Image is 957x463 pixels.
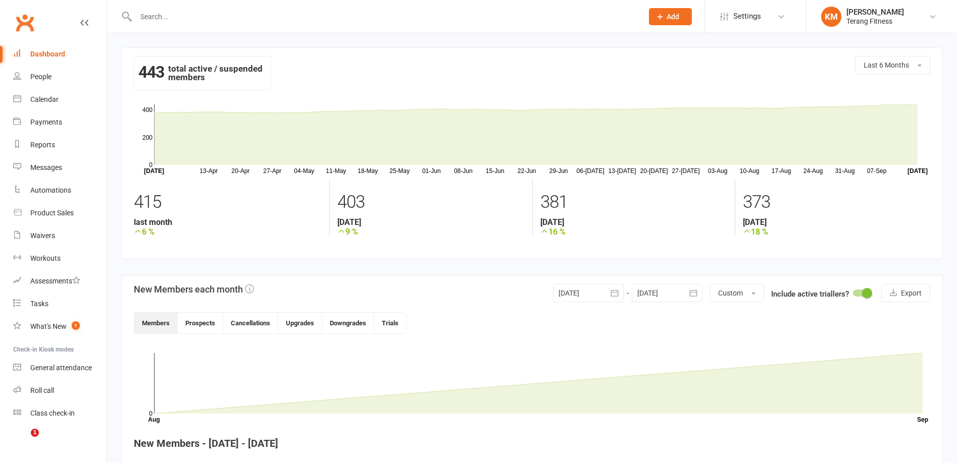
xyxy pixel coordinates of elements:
[30,364,92,372] div: General attendance
[13,179,107,202] a: Automations
[30,163,62,171] div: Messages
[30,50,65,58] div: Dashboard
[337,217,525,227] strong: [DATE]
[30,386,54,394] div: Roll call
[649,8,692,25] button: Add
[134,187,322,217] div: 415
[13,88,107,111] a: Calendar
[540,217,728,227] strong: [DATE]
[134,313,178,333] button: Members
[134,56,271,90] div: total active / suspended members
[13,402,107,425] a: Class kiosk mode
[30,409,75,417] div: Class check-in
[743,187,930,217] div: 373
[540,227,728,237] strong: 16 %
[30,95,59,103] div: Calendar
[13,224,107,247] a: Waivers
[771,288,849,300] label: Include active triallers?
[710,284,764,302] button: Custom
[12,10,37,35] a: Clubworx
[134,438,930,449] h4: New Members - [DATE] - [DATE]
[134,284,254,295] h3: New Members each month
[846,8,904,17] div: [PERSON_NAME]
[855,56,930,74] button: Last 6 Months
[30,73,52,81] div: People
[30,141,55,149] div: Reports
[13,357,107,379] a: General attendance kiosk mode
[178,313,223,333] button: Prospects
[821,7,841,27] div: KM
[846,17,904,26] div: Terang Fitness
[13,202,107,224] a: Product Sales
[374,313,406,333] button: Trials
[337,187,525,217] div: 403
[733,5,761,28] span: Settings
[30,186,71,194] div: Automations
[30,118,62,126] div: Payments
[13,379,107,402] a: Roll call
[30,231,55,240] div: Waivers
[10,429,34,453] iframe: Intercom live chat
[134,217,322,227] strong: last month
[337,227,525,237] strong: 9 %
[864,61,909,69] span: Last 6 Months
[30,300,48,308] div: Tasks
[31,429,39,437] span: 1
[667,13,679,21] span: Add
[13,111,107,134] a: Payments
[72,321,80,330] span: 1
[743,227,930,237] strong: 18 %
[30,209,74,217] div: Product Sales
[30,277,80,285] div: Assessments
[13,134,107,156] a: Reports
[540,187,728,217] div: 381
[278,313,322,333] button: Upgrades
[134,227,322,237] strong: 6 %
[13,247,107,270] a: Workouts
[881,284,930,302] button: Export
[13,66,107,88] a: People
[133,10,636,24] input: Search...
[13,156,107,179] a: Messages
[13,43,107,66] a: Dashboard
[30,254,61,262] div: Workouts
[322,313,374,333] button: Downgrades
[743,217,930,227] strong: [DATE]
[13,270,107,293] a: Assessments
[138,65,164,80] strong: 443
[30,322,67,330] div: What's New
[718,289,743,297] span: Custom
[223,313,278,333] button: Cancellations
[13,315,107,338] a: What's New1
[13,293,107,315] a: Tasks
